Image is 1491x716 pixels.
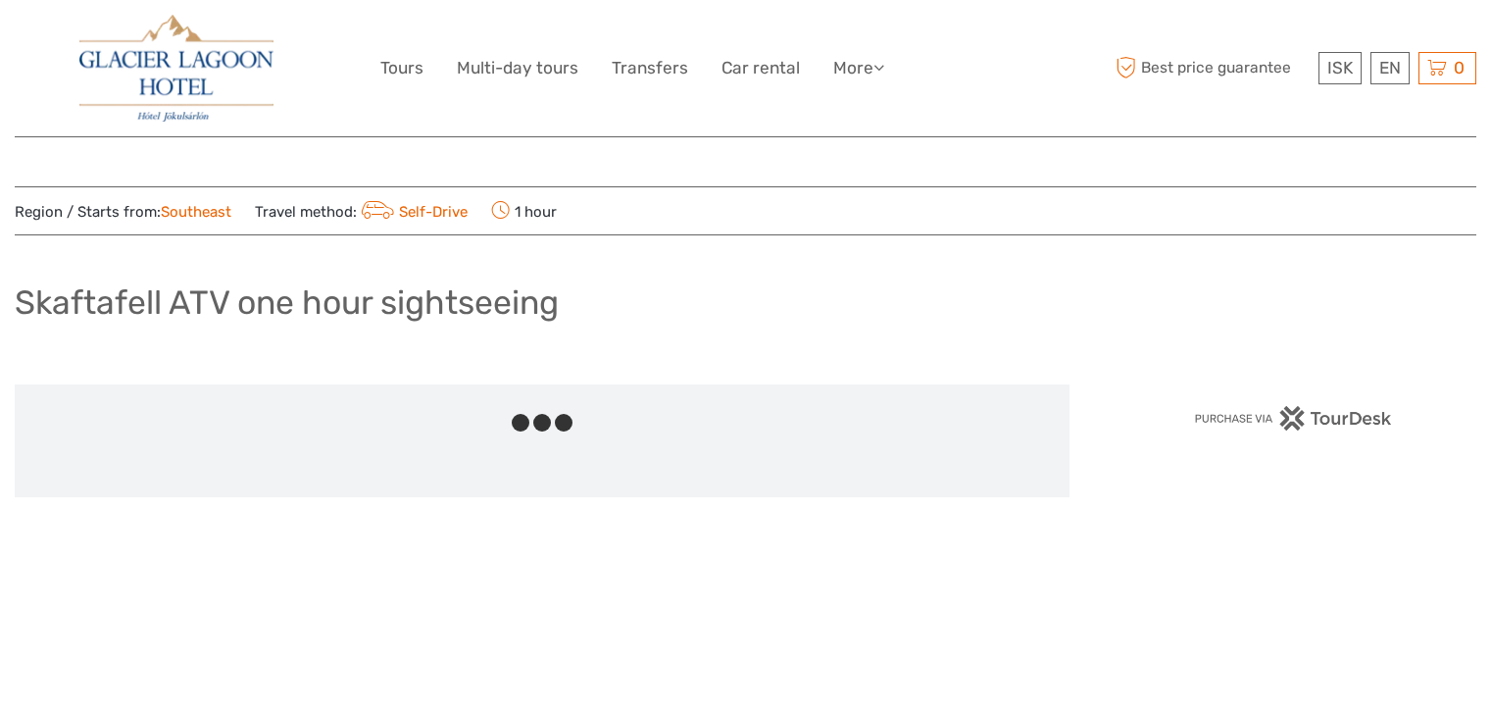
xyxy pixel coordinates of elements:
[491,197,557,225] span: 1 hour
[1111,52,1314,84] span: Best price guarantee
[612,54,688,82] a: Transfers
[161,203,231,221] a: Southeast
[15,282,559,323] h1: Skaftafell ATV one hour sightseeing
[1327,58,1353,77] span: ISK
[357,203,468,221] a: Self-Drive
[721,54,800,82] a: Car rental
[380,54,423,82] a: Tours
[1194,406,1393,431] img: PurchaseViaTourDesk.png
[833,54,884,82] a: More
[1451,58,1467,77] span: 0
[457,54,578,82] a: Multi-day tours
[15,202,231,223] span: Region / Starts from:
[1370,52,1410,84] div: EN
[79,15,273,122] img: 2790-86ba44ba-e5e5-4a53-8ab7-28051417b7bc_logo_big.jpg
[255,197,468,225] span: Travel method:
